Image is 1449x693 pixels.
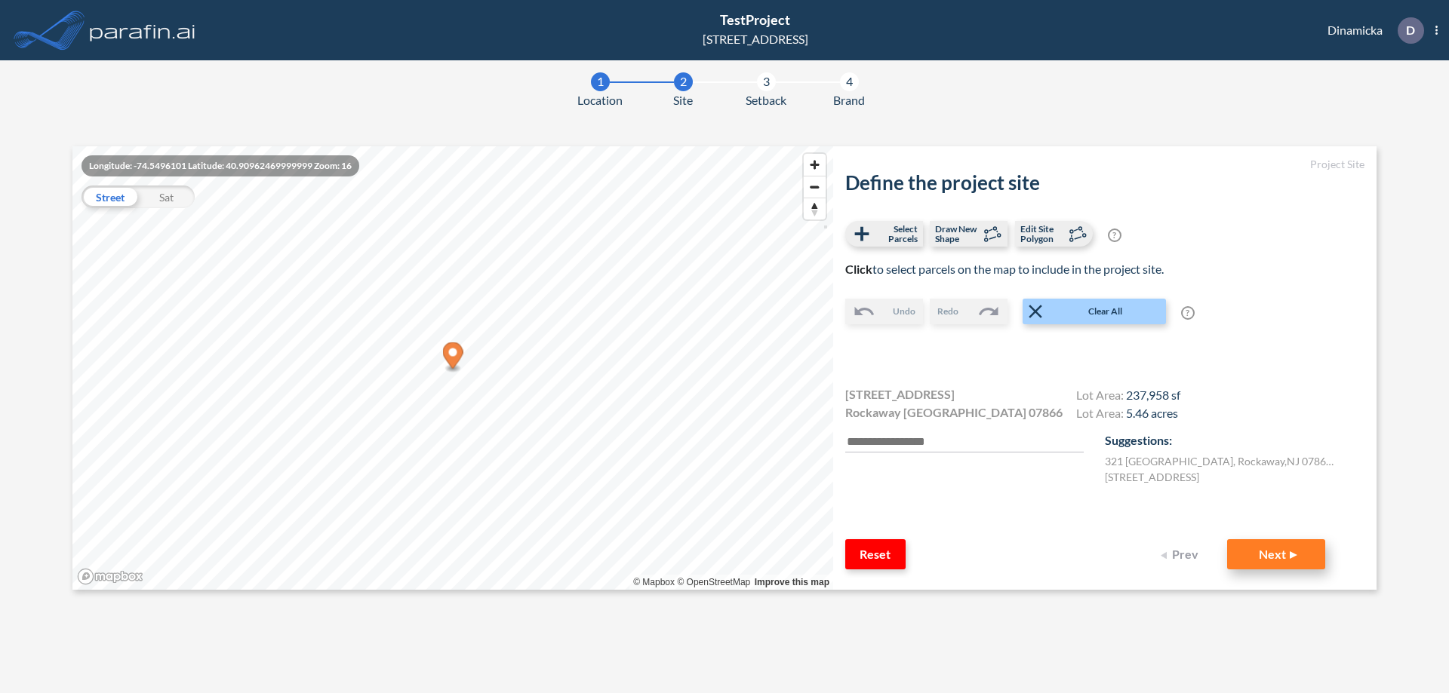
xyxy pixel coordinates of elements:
div: 3 [757,72,776,91]
div: Map marker [443,342,463,373]
span: [STREET_ADDRESS] [845,385,955,403]
h4: Lot Area: [1076,388,1180,406]
div: 1 [591,72,610,91]
span: Zoom out [804,176,826,198]
span: Select Parcels [873,224,918,244]
div: 4 [840,72,859,91]
img: logo [87,15,198,45]
span: TestProject [720,11,790,28]
a: Mapbox [633,577,675,587]
button: Zoom in [804,154,826,176]
button: Undo [845,299,923,324]
div: Dinamicka [1305,17,1438,44]
span: Draw New Shape [935,224,980,244]
label: 321 [GEOGRAPHIC_DATA] , Rockaway , NJ 07866 , US [1105,453,1339,469]
span: to select parcels on the map to include in the project site. [845,262,1164,276]
div: Longitude: -74.5496101 Latitude: 40.90962469999999 Zoom: 16 [82,155,359,176]
p: D [1406,23,1415,37]
span: 5.46 acres [1126,406,1178,420]
p: Suggestions: [1105,431,1364,449]
button: Next [1227,539,1325,569]
b: Click [845,262,872,276]
span: Redo [937,305,958,318]
a: Mapbox homepage [77,568,143,585]
div: Sat [138,186,195,208]
a: OpenStreetMap [677,577,750,587]
button: Zoom out [804,176,826,198]
span: Clear All [1047,305,1164,318]
a: Improve this map [755,577,829,587]
button: Redo [930,299,1008,324]
button: Reset bearing to north [804,198,826,219]
label: [STREET_ADDRESS] [1105,469,1199,485]
div: 2 [674,72,693,91]
h5: Project Site [845,158,1364,171]
span: 237,958 sf [1126,388,1180,402]
button: Reset [845,539,906,569]
h2: Define the project site [845,171,1364,195]
span: Undo [893,305,915,318]
div: Street [82,186,138,208]
span: Brand [833,91,865,109]
span: Edit Site Polygon [1020,224,1065,244]
button: Clear All [1023,299,1166,324]
canvas: Map [72,146,833,590]
span: Setback [746,91,786,109]
span: ? [1181,306,1195,320]
span: ? [1108,228,1121,242]
span: Rockaway [GEOGRAPHIC_DATA] 07866 [845,403,1063,422]
button: Prev [1152,539,1212,569]
h4: Lot Area: [1076,406,1180,424]
span: Location [577,91,623,109]
div: [STREET_ADDRESS] [703,30,808,48]
span: Site [673,91,693,109]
